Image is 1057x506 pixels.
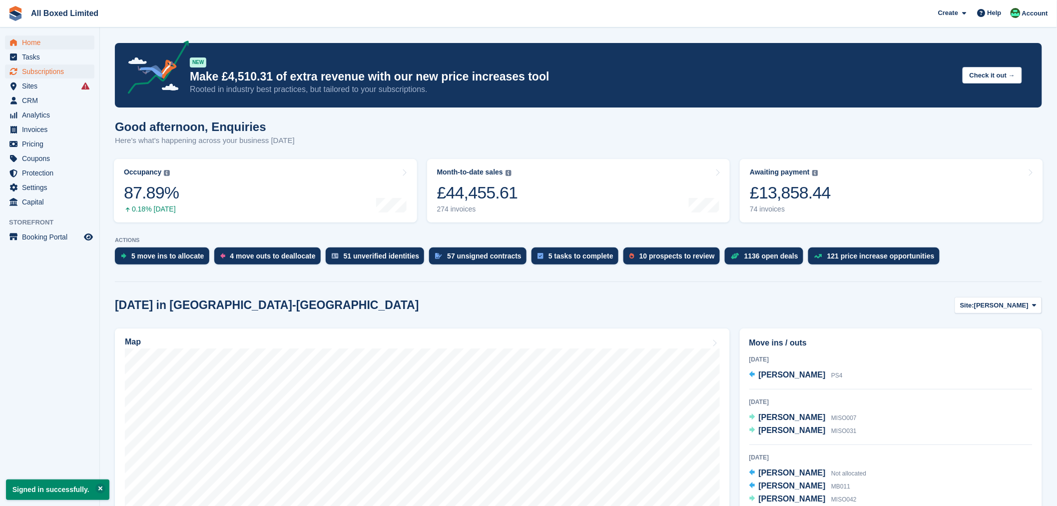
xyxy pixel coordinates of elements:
[115,298,419,312] h2: [DATE] in [GEOGRAPHIC_DATA]-[GEOGRAPHIC_DATA]
[960,300,974,310] span: Site:
[5,35,94,49] a: menu
[220,253,225,259] img: move_outs_to_deallocate_icon-f764333ba52eb49d3ac5e1228854f67142a1ed5810a6f6cc68b1a99e826820c5.svg
[164,170,170,176] img: icon-info-grey-7440780725fd019a000dd9b08b2336e03edf1995a4989e88bcd33f0948082b44.svg
[749,467,867,480] a: [PERSON_NAME] Not allocated
[82,231,94,243] a: Preview store
[124,182,179,203] div: 87.89%
[812,170,818,176] img: icon-info-grey-7440780725fd019a000dd9b08b2336e03edf1995a4989e88bcd33f0948082b44.svg
[759,468,826,477] span: [PERSON_NAME]
[5,180,94,194] a: menu
[230,252,316,260] div: 4 move outs to deallocate
[190,84,955,95] p: Rooted in industry best practices, but tailored to your subscriptions.
[548,252,613,260] div: 5 tasks to complete
[938,8,958,18] span: Create
[115,135,295,146] p: Here's what's happening across your business [DATE]
[831,414,857,421] span: MISO007
[5,151,94,165] a: menu
[537,253,543,259] img: task-75834270c22a3079a89374b754ae025e5fb1db73e45f91037f5363f120a921f8.svg
[759,494,826,503] span: [PERSON_NAME]
[125,337,141,346] h2: Map
[974,300,1029,310] span: [PERSON_NAME]
[5,137,94,151] a: menu
[437,168,503,176] div: Month-to-date sales
[22,108,82,122] span: Analytics
[427,159,730,222] a: Month-to-date sales £44,455.61 274 invoices
[5,166,94,180] a: menu
[437,182,518,203] div: £44,455.61
[1022,8,1048,18] span: Account
[5,230,94,244] a: menu
[115,237,1042,243] p: ACTIONS
[22,230,82,244] span: Booking Portal
[814,254,822,258] img: price_increase_opportunities-93ffe204e8149a01c8c9dc8f82e8f89637d9d84a8eef4429ea346261dce0b2c0.svg
[506,170,512,176] img: icon-info-grey-7440780725fd019a000dd9b08b2336e03edf1995a4989e88bcd33f0948082b44.svg
[22,151,82,165] span: Coupons
[731,252,739,259] img: deal-1b604bf984904fb50ccaf53a9ad4b4a5d6e5aea283cecdc64d6e3604feb123c2.svg
[22,79,82,93] span: Sites
[639,252,715,260] div: 10 prospects to review
[131,252,204,260] div: 5 move ins to allocate
[22,64,82,78] span: Subscriptions
[749,397,1033,406] div: [DATE]
[22,195,82,209] span: Capital
[759,413,826,421] span: [PERSON_NAME]
[190,57,206,67] div: NEW
[759,370,826,379] span: [PERSON_NAME]
[725,247,808,269] a: 1136 open deals
[124,168,161,176] div: Occupancy
[5,50,94,64] a: menu
[749,369,843,382] a: [PERSON_NAME] PS4
[124,205,179,213] div: 0.18% [DATE]
[22,166,82,180] span: Protection
[740,159,1043,222] a: Awaiting payment £13,858.44 74 invoices
[963,67,1022,83] button: Check it out →
[22,50,82,64] span: Tasks
[5,108,94,122] a: menu
[5,122,94,136] a: menu
[119,40,189,97] img: price-adjustments-announcement-icon-8257ccfd72463d97f412b2fc003d46551f7dbcb40ab6d574587a9cd5c0d94...
[435,253,442,259] img: contract_signature_icon-13c848040528278c33f63329250d36e43548de30e8caae1d1a13099fd9432cc5.svg
[744,252,798,260] div: 1136 open deals
[22,35,82,49] span: Home
[5,195,94,209] a: menu
[9,217,99,227] span: Storefront
[623,247,725,269] a: 10 prospects to review
[114,159,417,222] a: Occupancy 87.89% 0.18% [DATE]
[121,253,126,259] img: move_ins_to_allocate_icon-fdf77a2bb77ea45bf5b3d319d69a93e2d87916cf1d5bf7949dd705db3b84f3ca.svg
[8,6,23,21] img: stora-icon-8386f47178a22dfd0bd8f6a31ec36ba5ce8667c1dd55bd0f319d3a0aa187defe.svg
[429,247,531,269] a: 57 unsigned contracts
[190,69,955,84] p: Make £4,510.31 of extra revenue with our new price increases tool
[750,182,831,203] div: £13,858.44
[22,122,82,136] span: Invoices
[5,93,94,107] a: menu
[749,355,1033,364] div: [DATE]
[27,5,102,21] a: All Boxed Limited
[5,64,94,78] a: menu
[750,168,810,176] div: Awaiting payment
[831,483,850,490] span: MB011
[749,493,857,506] a: [PERSON_NAME] MISO042
[831,470,866,477] span: Not allocated
[22,93,82,107] span: CRM
[22,137,82,151] span: Pricing
[81,82,89,90] i: Smart entry sync failures have occurred
[749,424,857,437] a: [PERSON_NAME] MISO031
[447,252,522,260] div: 57 unsigned contracts
[6,479,109,500] p: Signed in successfully.
[214,247,326,269] a: 4 move outs to deallocate
[629,253,634,259] img: prospect-51fa495bee0391a8d652442698ab0144808aea92771e9ea1ae160a38d050c398.svg
[437,205,518,213] div: 274 invoices
[749,453,1033,462] div: [DATE]
[759,481,826,490] span: [PERSON_NAME]
[749,337,1033,349] h2: Move ins / outs
[531,247,623,269] a: 5 tasks to complete
[827,252,935,260] div: 121 price increase opportunities
[749,411,857,424] a: [PERSON_NAME] MISO007
[332,253,339,259] img: verify_identity-adf6edd0f0f0b5bbfe63781bf79b02c33cf7c696d77639b501bdc392416b5a36.svg
[5,79,94,93] a: menu
[988,8,1002,18] span: Help
[759,426,826,434] span: [PERSON_NAME]
[750,205,831,213] div: 74 invoices
[326,247,430,269] a: 51 unverified identities
[831,372,843,379] span: PS4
